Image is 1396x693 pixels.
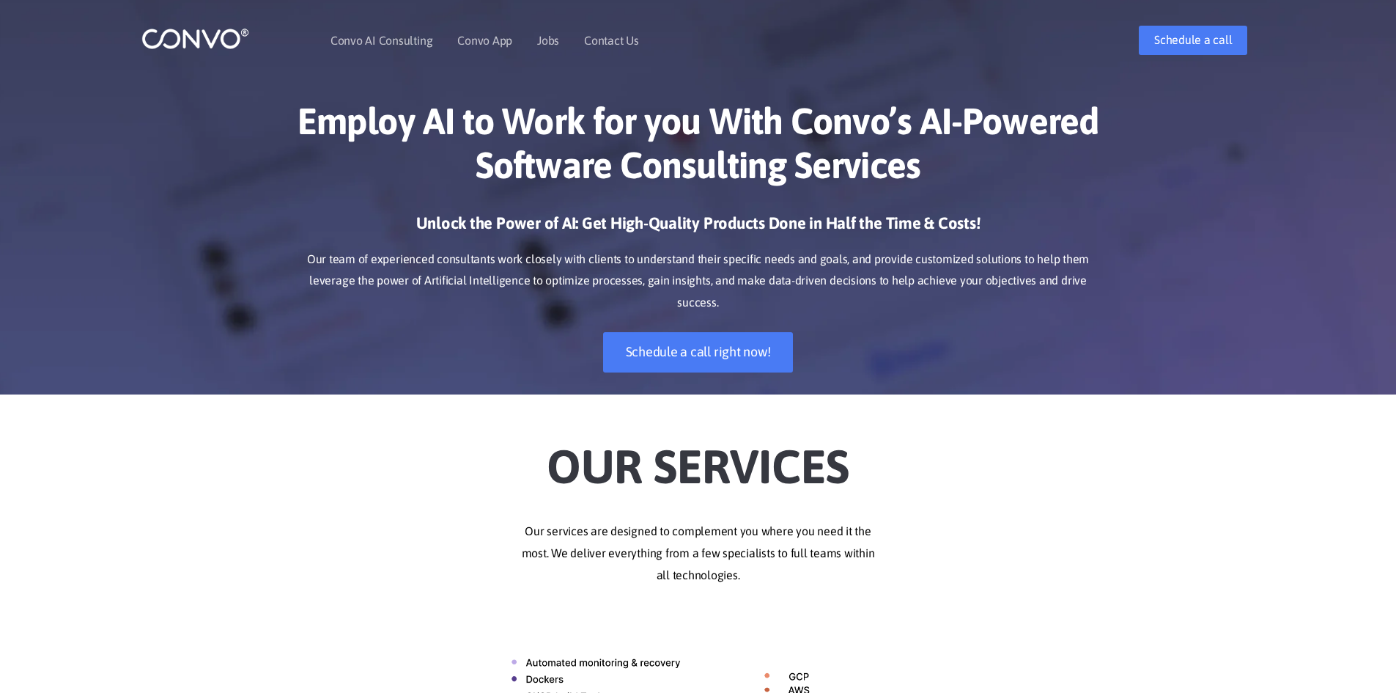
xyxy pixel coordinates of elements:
[141,27,249,50] img: logo_1.png
[292,249,1105,315] p: Our team of experienced consultants work closely with clients to understand their specific needs ...
[292,99,1105,198] h1: Employ AI to Work for you With Convo’s AI-Powered Software Consulting Services
[537,34,559,46] a: Jobs
[584,34,639,46] a: Contact Us
[457,34,512,46] a: Convo App
[330,34,432,46] a: Convo AI Consulting
[292,417,1105,499] h2: Our Services
[292,521,1105,587] p: Our services are designed to complement you where you need it the most. We deliver everything fro...
[603,332,794,373] a: Schedule a call right now!
[292,213,1105,245] h3: Unlock the Power of AI: Get High-Quality Products Done in Half the Time & Costs!
[1139,26,1247,55] a: Schedule a call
